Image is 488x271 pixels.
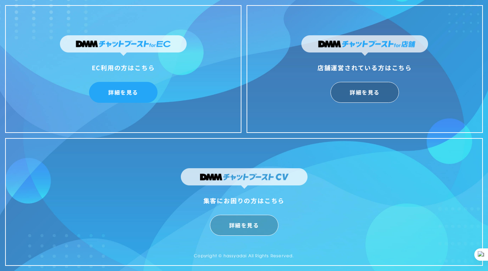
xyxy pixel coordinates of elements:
[60,35,187,56] img: DMMチャットブーストforEC
[330,82,399,103] a: 詳細を見る
[89,82,158,103] a: 詳細を見る
[60,62,187,73] div: EC利用の方はこちら
[210,215,278,236] a: 詳細を見る
[181,168,308,189] img: DMMチャットブーストCV
[301,35,428,56] img: DMMチャットブーストfor店舗
[181,195,308,206] div: 集客にお困りの方はこちら
[194,252,294,259] small: Copyright © hassyadai All Rights Reserved.
[301,62,428,73] div: 店舗運営されている方はこちら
